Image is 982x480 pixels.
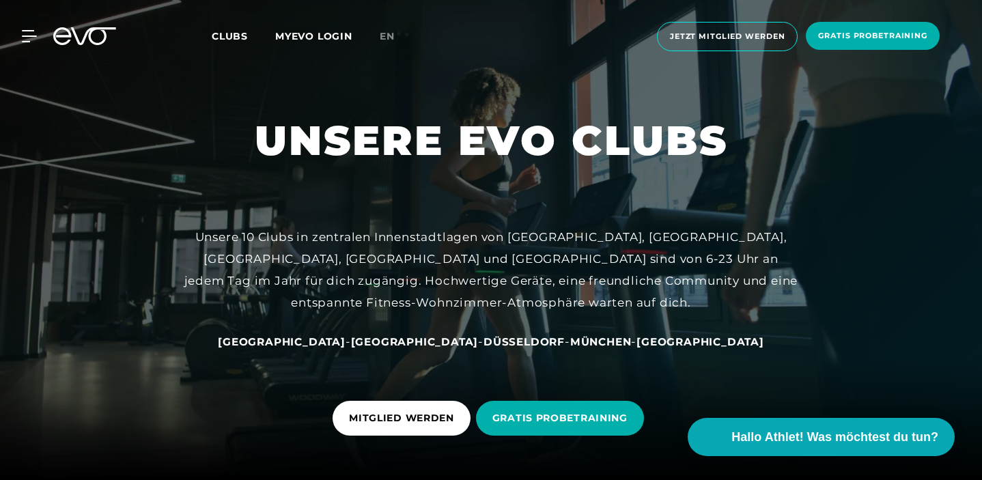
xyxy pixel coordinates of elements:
[380,29,411,44] a: en
[212,29,275,42] a: Clubs
[636,335,764,348] a: [GEOGRAPHIC_DATA]
[184,330,798,352] div: - - - -
[570,335,632,348] a: München
[351,335,479,348] a: [GEOGRAPHIC_DATA]
[218,335,346,348] a: [GEOGRAPHIC_DATA]
[818,30,927,42] span: Gratis Probetraining
[333,391,476,446] a: MITGLIED WERDEN
[653,22,802,51] a: Jetzt Mitglied werden
[483,335,565,348] a: Düsseldorf
[670,31,785,42] span: Jetzt Mitglied werden
[380,30,395,42] span: en
[349,411,454,425] span: MITGLIED WERDEN
[184,226,798,314] div: Unsere 10 Clubs in zentralen Innenstadtlagen von [GEOGRAPHIC_DATA], [GEOGRAPHIC_DATA], [GEOGRAPHI...
[731,428,938,447] span: Hallo Athlet! Was möchtest du tun?
[275,30,352,42] a: MYEVO LOGIN
[255,114,728,167] h1: UNSERE EVO CLUBS
[688,418,955,456] button: Hallo Athlet! Was möchtest du tun?
[476,391,649,446] a: GRATIS PROBETRAINING
[492,411,628,425] span: GRATIS PROBETRAINING
[212,30,248,42] span: Clubs
[802,22,944,51] a: Gratis Probetraining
